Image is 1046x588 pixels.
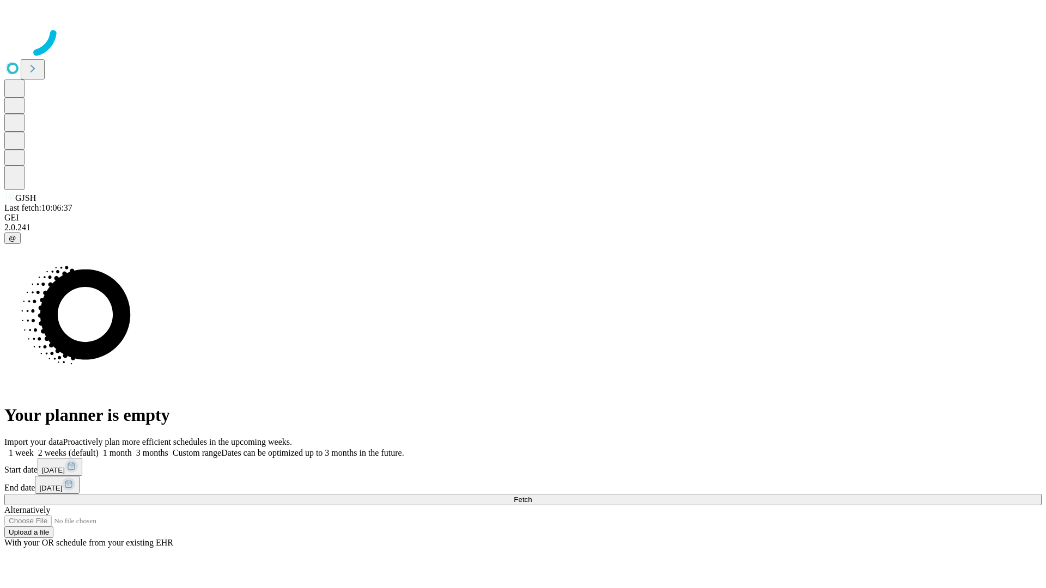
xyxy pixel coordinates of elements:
[9,448,34,457] span: 1 week
[38,448,99,457] span: 2 weeks (default)
[514,495,532,504] span: Fetch
[4,405,1042,425] h1: Your planner is empty
[4,538,173,547] span: With your OR schedule from your existing EHR
[4,223,1042,232] div: 2.0.241
[4,494,1042,505] button: Fetch
[4,505,50,514] span: Alternatively
[4,213,1042,223] div: GEI
[9,234,16,242] span: @
[38,458,82,476] button: [DATE]
[4,458,1042,476] div: Start date
[15,193,36,203] span: GJSH
[4,526,53,538] button: Upload a file
[63,437,292,446] span: Proactively plan more efficient schedules in the upcoming weeks.
[35,476,80,494] button: [DATE]
[136,448,168,457] span: 3 months
[4,437,63,446] span: Import your data
[221,448,404,457] span: Dates can be optimized up to 3 months in the future.
[42,466,65,474] span: [DATE]
[39,484,62,492] span: [DATE]
[4,232,21,244] button: @
[103,448,132,457] span: 1 month
[173,448,221,457] span: Custom range
[4,476,1042,494] div: End date
[4,203,72,212] span: Last fetch: 10:06:37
